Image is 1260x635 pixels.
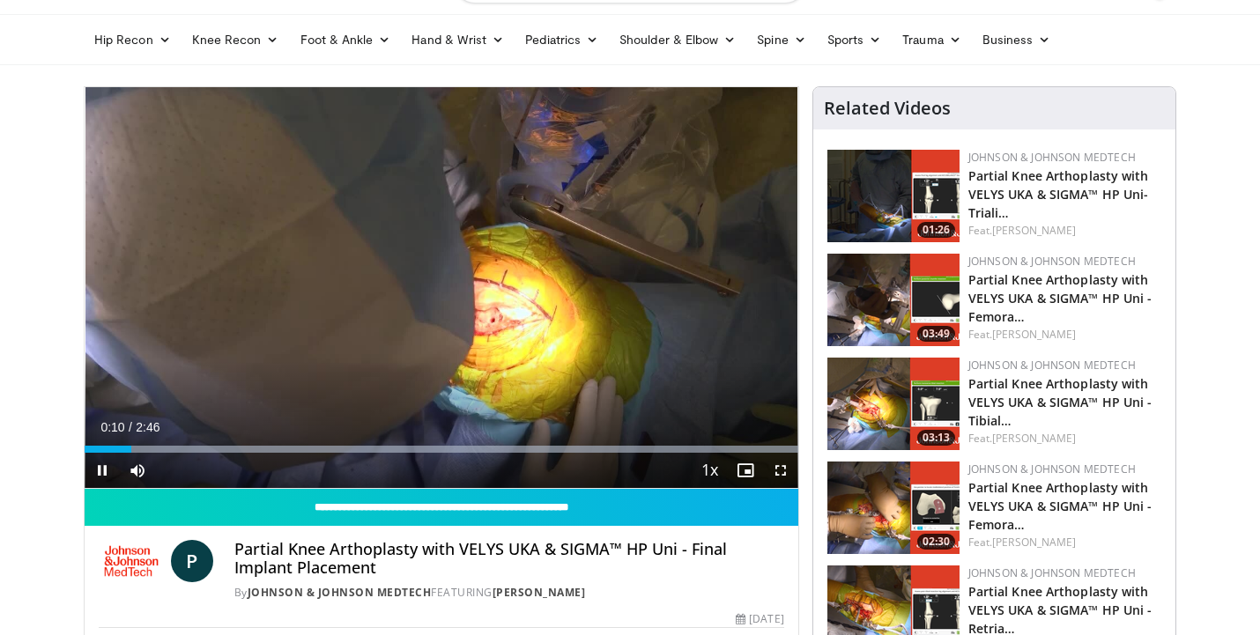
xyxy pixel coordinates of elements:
a: 03:13 [827,358,960,450]
a: Partial Knee Arthoplasty with VELYS UKA & SIGMA™ HP Uni - Tibial… [968,375,1153,429]
button: Mute [120,453,155,488]
a: 02:30 [827,461,960,554]
a: Knee Recon [182,22,290,57]
div: Progress Bar [85,446,798,453]
div: Feat. [968,535,1161,550]
div: Feat. [968,327,1161,343]
span: 03:49 [917,326,955,342]
button: Fullscreen [763,453,798,488]
video-js: Video Player [85,87,798,489]
img: 13513cbe-2183-4149-ad2a-2a4ce2ec625a.png.150x105_q85_crop-smart_upscale.png [827,254,960,346]
a: 01:26 [827,150,960,242]
a: Hand & Wrist [401,22,515,57]
h4: Related Videos [824,98,951,119]
span: 2:46 [136,420,159,434]
a: Trauma [892,22,972,57]
span: / [129,420,132,434]
a: [PERSON_NAME] [992,327,1076,342]
a: Hip Recon [84,22,182,57]
a: Foot & Ankle [290,22,402,57]
a: Partial Knee Arthoplasty with VELYS UKA & SIGMA™ HP Uni - Femora… [968,479,1153,533]
span: 03:13 [917,430,955,446]
img: 27e23ca4-618a-4dda-a54e-349283c0b62a.png.150x105_q85_crop-smart_upscale.png [827,461,960,554]
img: fca33e5d-2676-4c0d-8432-0e27cf4af401.png.150x105_q85_crop-smart_upscale.png [827,358,960,450]
img: 54517014-b7e0-49d7-8366-be4d35b6cc59.png.150x105_q85_crop-smart_upscale.png [827,150,960,242]
a: [PERSON_NAME] [493,585,586,600]
a: Johnson & Johnson MedTech [968,254,1136,269]
a: 03:49 [827,254,960,346]
div: Feat. [968,223,1161,239]
a: Sports [817,22,893,57]
a: Johnson & Johnson MedTech [248,585,432,600]
a: Pediatrics [515,22,609,57]
img: Johnson & Johnson MedTech [99,540,164,582]
a: Business [972,22,1062,57]
a: [PERSON_NAME] [992,223,1076,238]
a: Johnson & Johnson MedTech [968,358,1136,373]
h4: Partial Knee Arthoplasty with VELYS UKA & SIGMA™ HP Uni - Final Implant Placement [234,540,784,578]
div: By FEATURING [234,585,784,601]
a: Johnson & Johnson MedTech [968,461,1136,476]
button: Playback Rate [693,453,728,488]
a: Johnson & Johnson MedTech [968,150,1136,165]
a: Partial Knee Arthoplasty with VELYS UKA & SIGMA™ HP Uni- Triali… [968,167,1149,221]
a: P [171,540,213,582]
span: 02:30 [917,534,955,550]
div: Feat. [968,431,1161,447]
button: Enable picture-in-picture mode [728,453,763,488]
button: Pause [85,453,120,488]
a: Johnson & Johnson MedTech [968,565,1136,580]
a: Partial Knee Arthoplasty with VELYS UKA & SIGMA™ HP Uni - Femora… [968,271,1153,325]
div: [DATE] [736,611,783,627]
a: [PERSON_NAME] [992,535,1076,550]
span: 0:10 [100,420,124,434]
a: Shoulder & Elbow [609,22,746,57]
a: [PERSON_NAME] [992,431,1076,446]
span: 01:26 [917,222,955,238]
a: Spine [746,22,816,57]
